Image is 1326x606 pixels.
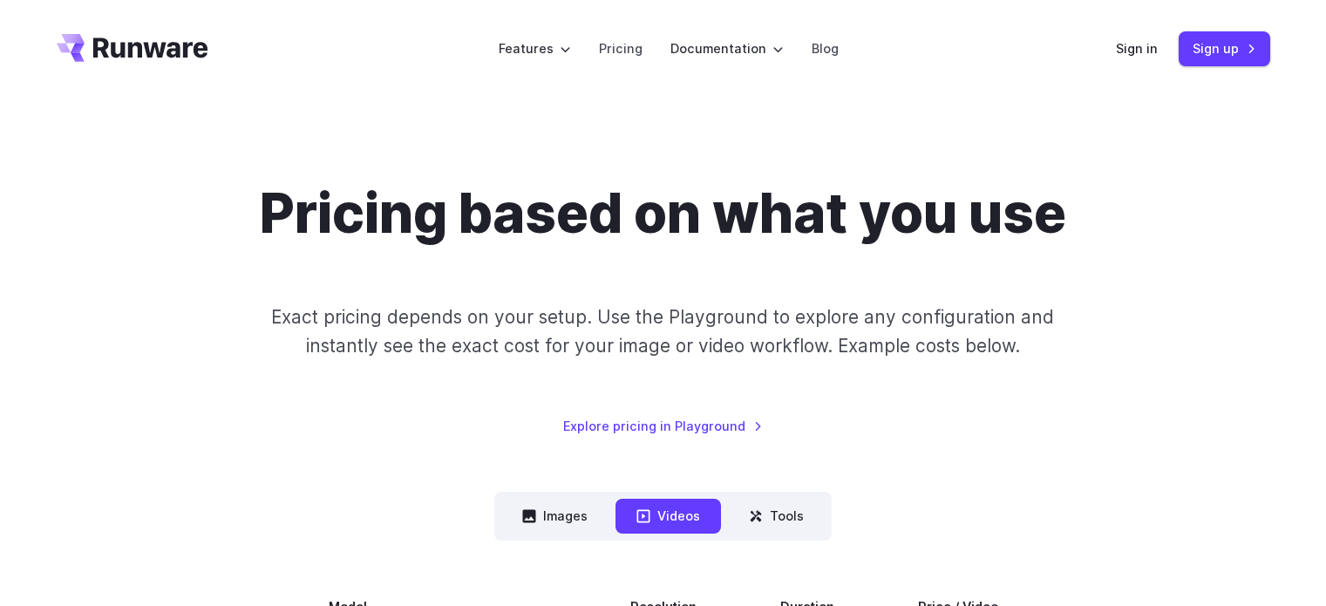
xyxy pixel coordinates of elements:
a: Sign in [1116,38,1158,58]
a: Explore pricing in Playground [563,416,763,436]
label: Features [499,38,571,58]
a: Sign up [1179,31,1270,65]
button: Images [501,499,609,533]
a: Blog [812,38,839,58]
p: Exact pricing depends on your setup. Use the Playground to explore any configuration and instantl... [238,303,1087,361]
a: Go to / [57,34,208,62]
a: Pricing [599,38,643,58]
button: Tools [728,499,825,533]
button: Videos [615,499,721,533]
label: Documentation [670,38,784,58]
h1: Pricing based on what you use [260,181,1066,247]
